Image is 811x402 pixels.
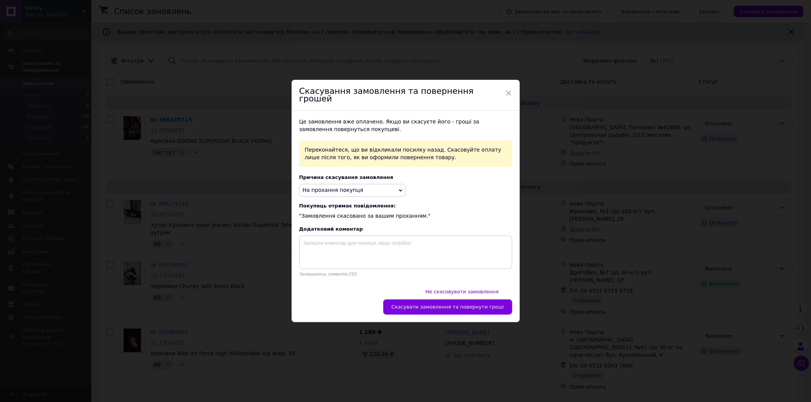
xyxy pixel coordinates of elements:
[391,304,504,310] span: Скасувати замовлення та повернути гроші
[292,80,520,111] div: Скасування замовлення та повернення грошей
[505,87,512,100] span: ×
[303,187,363,193] span: На прохання покупця
[425,289,499,294] span: Не скасовувати замовлення
[299,174,512,180] div: Причина скасування замовлення
[299,141,512,167] div: Переконайтеся, що ви відкликали посилку назад. Скасовуйте оплату лише після того, як ви оформили ...
[299,203,512,209] span: Покупець отримає повідомлення:
[299,118,512,133] div: Це замовлення вже оплачено. Якщо ви скасуєте його - гроші за замовлення повернуться покупцеві.
[417,284,507,299] button: Не скасовувати замовлення
[299,226,512,232] div: Додатковий коментар
[299,203,512,220] div: "Замовлення скасовано за вашим проханням."
[299,272,512,277] div: Залишилось символів: 255
[383,299,512,315] button: Скасувати замовлення та повернути гроші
